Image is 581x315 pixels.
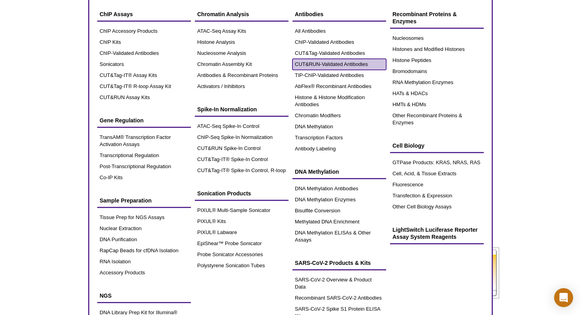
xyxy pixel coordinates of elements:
[195,102,289,117] a: Spike-In Normalization
[97,70,191,81] a: CUT&Tag-IT® Assay Kits
[390,138,484,153] a: Cell Biology
[100,197,152,204] span: Sample Preparation
[195,238,289,249] a: EpiShear™ Probe Sonicator
[97,26,191,37] a: ChIP Accessory Products
[195,186,289,201] a: Sonication Products
[195,143,289,154] a: CUT&RUN Spike-In Control
[195,216,289,227] a: PIXUL® Kits
[295,11,323,17] span: Antibodies
[390,168,484,179] a: Cell, Acid, & Tissue Extracts
[292,81,386,92] a: AbFlex® Recombinant Antibodies
[392,227,477,240] span: LightSwitch Luciferase Reporter Assay System Reagents
[195,26,289,37] a: ATAC-Seq Assay Kits
[292,255,386,270] a: SARS-CoV-2 Products & Kits
[97,161,191,172] a: Post-Transcriptional Regulation
[295,169,339,175] span: DNA Methylation
[292,274,386,292] a: SARS-CoV-2 Overview & Product Data
[195,205,289,216] a: PIXUL® Multi-Sample Sonicator
[197,106,257,112] span: Spike-In Normalization
[292,48,386,59] a: CUT&Tag-Validated Antibodies
[390,157,484,168] a: GTPase Products: KRAS, NRAS, RAS
[197,190,251,197] span: Sonication Products
[195,81,289,92] a: Activators / Inhibitors
[100,292,111,299] span: NGS
[195,121,289,132] a: ATAC-Seq Spike-In Control
[97,193,191,208] a: Sample Preparation
[97,234,191,245] a: DNA Purification
[97,267,191,278] a: Accessory Products
[195,165,289,176] a: CUT&Tag-IT® Spike-In Control, R-loop
[292,143,386,154] a: Antibody Labeling
[292,194,386,205] a: DNA Methylation Enzymes
[97,92,191,103] a: CUT&RUN Assay Kits
[97,223,191,234] a: Nuclear Extraction
[292,216,386,227] a: Methylated DNA Enrichment
[195,48,289,59] a: Nucleosome Analysis
[97,256,191,267] a: RNA Isolation
[100,11,133,17] span: ChIP Assays
[97,81,191,92] a: CUT&Tag-IT® R-loop Assay Kit
[97,288,191,303] a: NGS
[195,37,289,48] a: Histone Analysis
[292,132,386,143] a: Transcription Factors
[295,260,371,266] span: SARS-CoV-2 Products & Kits
[97,7,191,22] a: ChIP Assays
[197,11,249,17] span: Chromatin Analysis
[292,183,386,194] a: DNA Methylation Antibodies
[292,59,386,70] a: CUT&RUN-Validated Antibodies
[195,70,289,81] a: Antibodies & Recombinant Proteins
[390,77,484,88] a: RNA Methylation Enzymes
[390,179,484,190] a: Fluorescence
[292,7,386,22] a: Antibodies
[195,154,289,165] a: CUT&Tag-IT® Spike-In Control
[392,142,424,149] span: Cell Biology
[292,110,386,121] a: Chromatin Modifiers
[390,222,484,244] a: LightSwitch Luciferase Reporter Assay System Reagents
[390,88,484,99] a: HATs & HDACs
[195,227,289,238] a: PIXUL® Labware
[195,132,289,143] a: ChIP-Seq Spike-In Normalization
[554,288,573,307] div: Open Intercom Messenger
[292,121,386,132] a: DNA Methylation
[97,48,191,59] a: ChIP-Validated Antibodies
[292,92,386,110] a: Histone & Histone Modification Antibodies
[97,172,191,183] a: Co-IP Kits
[195,59,289,70] a: Chromatin Assembly Kit
[97,212,191,223] a: Tissue Prep for NGS Assays
[292,70,386,81] a: TIP-ChIP-Validated Antibodies
[390,99,484,110] a: HMTs & HDMs
[292,227,386,246] a: DNA Methylation ELISAs & Other Assays
[97,150,191,161] a: Transcriptional Regulation
[195,7,289,22] a: Chromatin Analysis
[97,113,191,128] a: Gene Regulation
[292,164,386,179] a: DNA Methylation
[195,260,289,271] a: Polystyrene Sonication Tubes
[97,132,191,150] a: TransAM® Transcription Factor Activation Assays
[100,117,143,124] span: Gene Regulation
[292,292,386,304] a: Recombinant SARS-CoV-2 Antibodies
[390,55,484,66] a: Histone Peptides
[292,37,386,48] a: ChIP-Validated Antibodies
[390,33,484,44] a: Nucleosomes
[97,245,191,256] a: RapCap Beads for cfDNA Isolation
[97,59,191,70] a: Sonicators
[390,190,484,201] a: Transfection & Expression
[390,44,484,55] a: Histones and Modified Histones
[292,205,386,216] a: Bisulfite Conversion
[292,26,386,37] a: All Antibodies
[97,37,191,48] a: ChIP Kits
[390,66,484,77] a: Bromodomains
[390,201,484,212] a: Other Cell Biology Assays
[195,249,289,260] a: Probe Sonicator Accessories
[390,7,484,29] a: Recombinant Proteins & Enzymes
[392,11,457,24] span: Recombinant Proteins & Enzymes
[390,110,484,128] a: Other Recombinant Proteins & Enzymes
